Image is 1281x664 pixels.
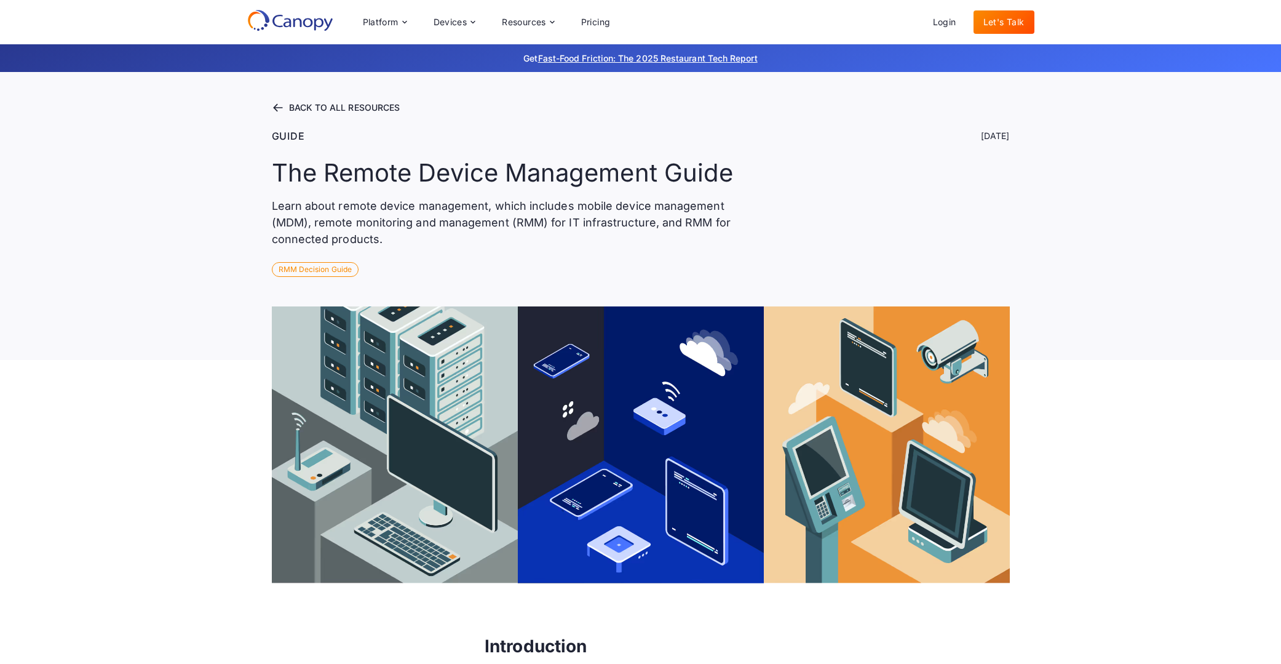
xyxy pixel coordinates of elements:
[272,102,1010,114] a: BACK TO ALL RESOURCES
[272,262,359,277] div: RMM Decision Guide
[492,10,563,34] div: Resources
[502,18,546,26] div: Resources
[485,636,587,657] strong: Introduction
[434,18,467,26] div: Devices
[353,10,416,34] div: Platform
[424,10,485,34] div: Devices
[272,198,760,247] p: Learn about remote device management, which includes mobile device management (MDM), remote monit...
[974,10,1034,34] a: Let's Talk
[363,18,399,26] div: Platform
[272,158,734,188] h1: The Remote Device Management Guide
[339,52,942,65] p: Get
[289,103,400,112] div: BACK TO ALL RESOURCES
[571,10,621,34] a: Pricing
[923,10,966,34] a: Login
[538,53,758,63] a: Fast-Food Friction: The 2025 Restaurant Tech Report
[272,129,305,143] div: Guide
[981,130,1009,142] div: [DATE]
